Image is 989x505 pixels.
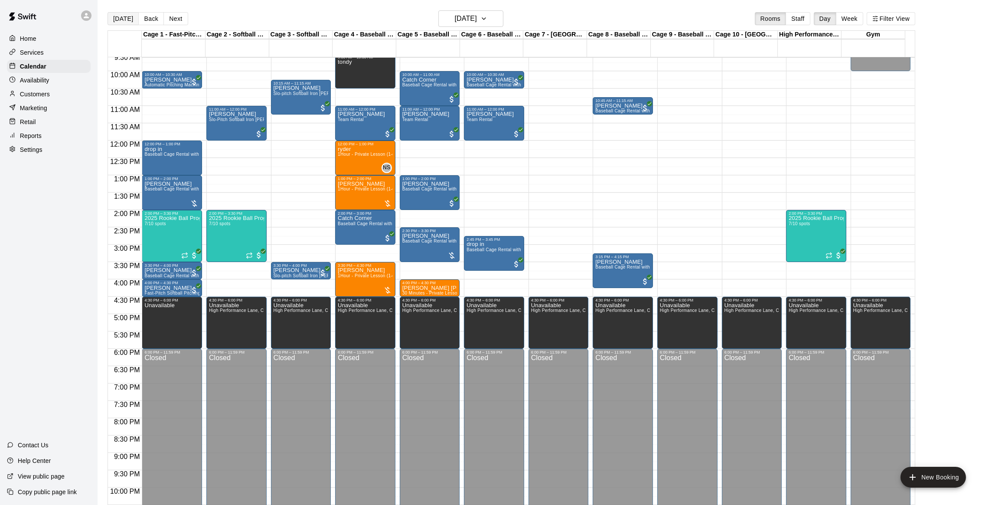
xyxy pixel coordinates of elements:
[460,31,524,39] div: Cage 6 - Baseball Pitching Machine
[142,31,206,39] div: Cage 1 - Fast-Pitch Machine and Automatic Baseball Hack Attack Pitching Machine
[255,130,263,138] span: All customers have paid
[112,54,142,61] span: 9:30 AM
[274,91,440,96] span: Slo-pitch Softball Iron [PERSON_NAME] Machine - Cage 3 (4 People Maximum!)
[402,281,457,285] div: 4:00 PM – 4:30 PM
[335,297,395,349] div: 4:30 PM – 6:00 PM: Unavailable
[209,117,376,122] span: Slo-Pitch Softball Iron [PERSON_NAME] Machine - Cage 2 (4 People Maximum!)
[338,142,393,146] div: 12:00 PM – 1:00 PM
[20,131,42,140] p: Reports
[112,470,142,478] span: 9:30 PM
[112,453,142,460] span: 9:00 PM
[206,210,267,262] div: 2:00 PM – 3:30 PM: 2025 Rookie Ball Program-Phase 1
[209,350,264,354] div: 6:00 PM – 11:59 PM
[338,298,393,302] div: 4:30 PM – 6:00 PM
[400,175,460,210] div: 1:00 PM – 2:00 PM: Seonyoung Ham
[335,106,395,141] div: 11:00 AM – 12:00 PM: Team Rental
[853,298,908,302] div: 4:30 PM – 6:00 PM
[112,314,142,321] span: 5:00 PM
[836,12,863,25] button: Week
[7,60,91,73] div: Calendar
[18,488,77,496] p: Copy public page link
[595,98,650,103] div: 10:45 AM – 11:15 AM
[338,263,393,268] div: 3:30 PM – 4:30 PM
[467,298,522,302] div: 4:30 PM – 6:00 PM
[789,221,810,226] span: 7/10 spots filled
[467,117,493,122] span: Team Rental
[595,350,650,354] div: 6:00 PM – 11:59 PM
[789,350,844,354] div: 6:00 PM – 11:59 PM
[651,31,715,39] div: Cage 9 - Baseball Pitching Machine / [GEOGRAPHIC_DATA]
[714,31,778,39] div: Cage 10 - [GEOGRAPHIC_DATA]
[725,350,780,354] div: 6:00 PM – 11:59 PM
[112,384,142,391] span: 7:00 PM
[467,82,603,87] span: Baseball Cage Rental with Pitching Machine (4 People Maximum!)
[338,187,403,191] span: 1Hour - Private Lesson (1-on-1)
[142,175,202,210] div: 1:00 PM – 2:00 PM: Baseball Cage Rental with Pitching Machine (4 People Maximum!)
[335,141,395,175] div: 12:00 PM – 1:00 PM: ryder
[400,71,460,106] div: 10:00 AM – 11:00 AM: Catch Corner
[641,277,650,286] span: All customers have paid
[383,164,390,172] span: NS
[269,31,333,39] div: Cage 3 - Softball Slo-pitch Iron [PERSON_NAME] & Baseball Pitching Machine
[18,441,49,449] p: Contact Us
[20,62,46,71] p: Calendar
[181,252,188,259] span: Recurring event
[142,262,202,279] div: 3:30 PM – 4:00 PM: Yuya Nakamura
[144,142,199,146] div: 12:00 PM – 1:00 PM
[274,81,329,85] div: 10:15 AM – 11:15 AM
[786,210,846,262] div: 2:00 PM – 3:30 PM: 2025 Rookie Ball Program-Phase 1
[826,252,832,259] span: Recurring event
[338,211,393,216] div: 2:00 PM – 3:00 PM
[531,298,586,302] div: 4:30 PM – 6:00 PM
[641,104,650,112] span: All customers have paid
[144,350,199,354] div: 6:00 PM – 11:59 PM
[144,273,281,278] span: Baseball Cage Rental with Pitching Machine (4 People Maximum!)
[455,13,477,25] h6: [DATE]
[529,297,589,349] div: 4:30 PM – 6:00 PM: Unavailable
[319,104,327,112] span: All customers have paid
[385,163,392,173] span: Nicholas Smith
[7,88,91,101] a: Customers
[274,350,329,354] div: 6:00 PM – 11:59 PM
[338,117,364,122] span: Team Rental
[18,456,51,465] p: Help Center
[901,467,966,488] button: add
[144,221,166,226] span: 7/10 spots filled
[274,273,440,278] span: Slo-pitch Softball Iron [PERSON_NAME] Machine - Cage 3 (4 People Maximum!)
[867,12,915,25] button: Filter View
[206,297,267,349] div: 4:30 PM – 6:00 PM: Unavailable
[467,350,522,354] div: 6:00 PM – 11:59 PM
[400,106,460,141] div: 11:00 AM – 12:00 PM: Team Rental
[842,31,905,39] div: Gym
[512,260,521,269] span: All customers have paid
[338,152,403,157] span: 1Hour - Private Lesson (1-on-1)
[20,90,50,98] p: Customers
[7,115,91,128] div: Retail
[108,89,142,96] span: 10:30 AM
[338,177,393,181] div: 1:00 PM – 2:00 PM
[112,366,142,374] span: 6:30 PM
[531,350,586,354] div: 6:00 PM – 11:59 PM
[467,237,522,242] div: 2:45 PM – 3:45 PM
[7,143,91,156] div: Settings
[383,130,392,138] span: All customers have paid
[163,12,188,25] button: Next
[144,152,281,157] span: Baseball Cage Rental with Pitching Machine (4 People Maximum!)
[851,297,911,349] div: 4:30 PM – 6:00 PM: Unavailable
[382,163,392,173] div: Nicholas Smith
[271,262,331,279] div: 3:30 PM – 4:00 PM: Danna Broadworth
[108,158,142,165] span: 12:30 PM
[144,72,199,77] div: 10:00 AM – 10:30 AM
[335,262,395,297] div: 3:30 PM – 4:30 PM: 1Hour - Private Lesson (1-on-1)
[144,298,199,302] div: 4:30 PM – 6:00 PM
[467,72,522,77] div: 10:00 AM – 10:30 AM
[467,247,603,252] span: Baseball Cage Rental with Pitching Machine (4 People Maximum!)
[20,34,36,43] p: Home
[402,350,457,354] div: 6:00 PM – 11:59 PM
[142,71,202,89] div: 10:00 AM – 10:30 AM: Bradley Gordon
[512,78,521,86] span: All customers have paid
[593,297,653,349] div: 4:30 PM – 6:00 PM: Unavailable
[725,298,780,302] div: 4:30 PM – 6:00 PM
[335,210,395,245] div: 2:00 PM – 3:00 PM: Catch Corner
[333,31,396,39] div: Cage 4 - Baseball Pitching Machine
